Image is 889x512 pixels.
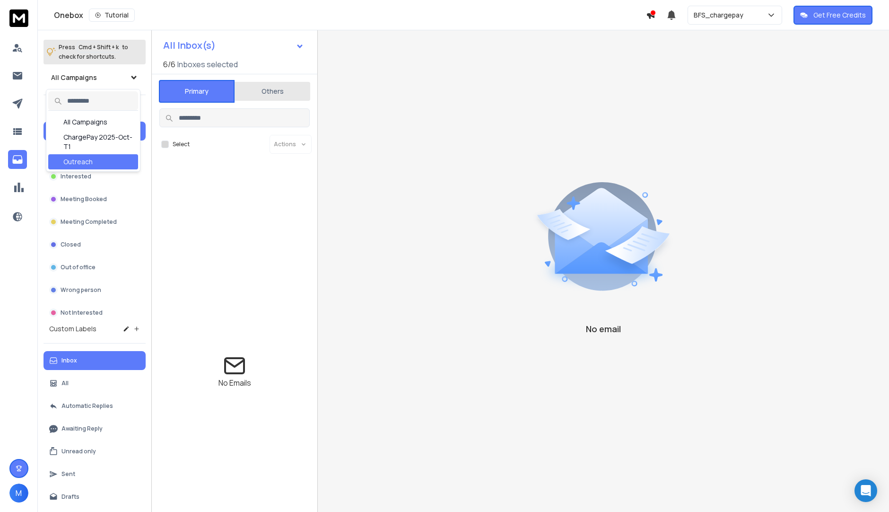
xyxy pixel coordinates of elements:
[9,484,28,503] span: M
[61,380,69,387] p: All
[44,103,146,116] h3: Filters
[61,493,79,501] p: Drafts
[173,141,190,148] label: Select
[235,81,310,102] button: Others
[48,115,138,130] div: All Campaigns
[159,80,235,103] button: Primary
[163,59,175,70] span: 6 / 6
[77,42,120,53] span: Cmd + Shift + k
[218,377,251,388] p: No Emails
[49,324,96,334] h3: Custom Labels
[61,309,103,317] p: Not Interested
[61,470,75,478] p: Sent
[61,286,101,294] p: Wrong person
[59,43,128,62] p: Press to check for shortcuts.
[48,130,138,154] div: ChargePay 2025-Oct-T1
[61,173,91,180] p: Interested
[177,59,238,70] h3: Inboxes selected
[813,10,866,20] p: Get Free Credits
[51,73,97,82] h1: All Campaigns
[694,10,747,20] p: BFS_chargepay
[61,402,113,410] p: Automatic Replies
[61,425,103,433] p: Awaiting Reply
[61,241,81,248] p: Closed
[163,41,216,50] h1: All Inbox(s)
[61,218,117,226] p: Meeting Completed
[61,357,77,364] p: Inbox
[61,448,96,455] p: Unread only
[586,322,621,335] p: No email
[89,9,135,22] button: Tutorial
[61,195,107,203] p: Meeting Booked
[854,479,877,502] div: Open Intercom Messenger
[54,9,646,22] div: Onebox
[61,264,96,271] p: Out of office
[48,154,138,169] div: Outreach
